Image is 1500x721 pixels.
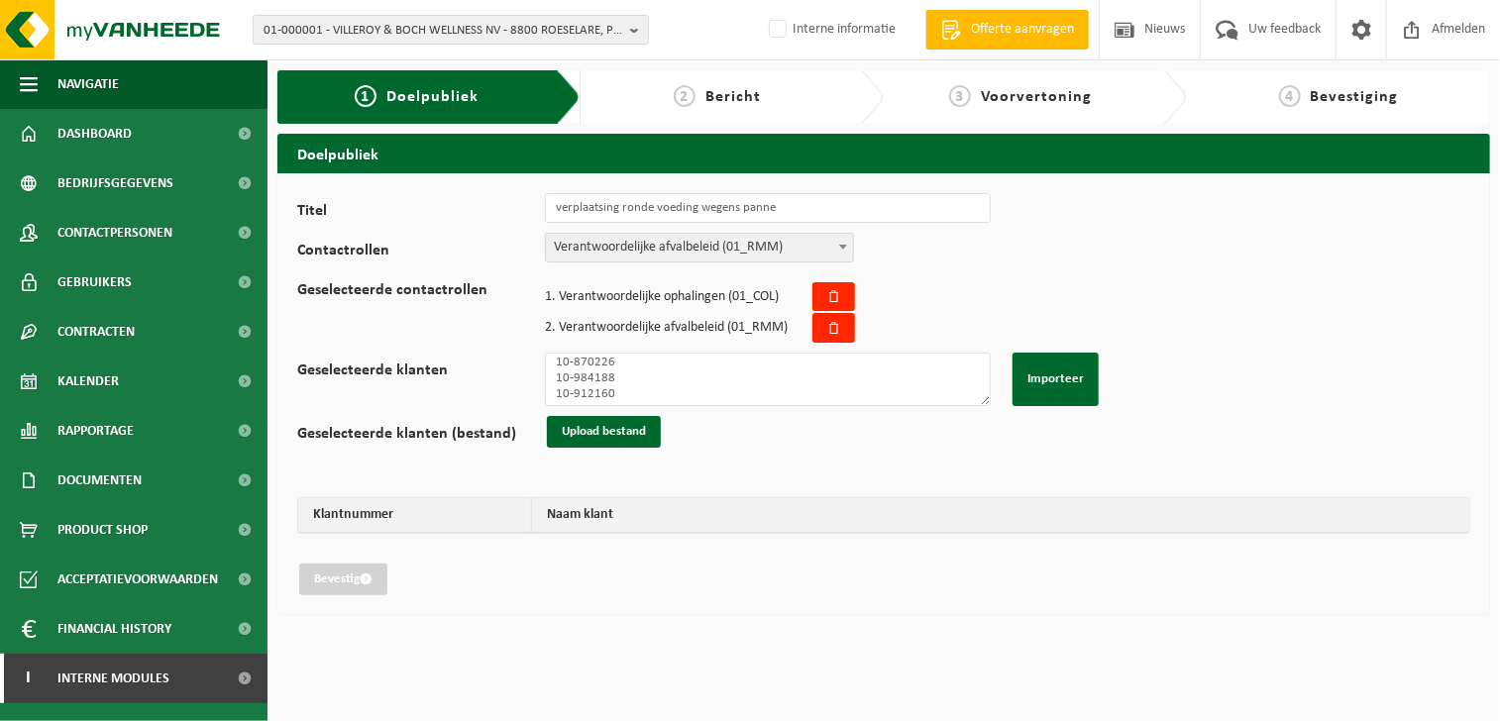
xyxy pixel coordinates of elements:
[1013,353,1099,406] button: Importeer
[532,498,1469,533] th: Naam klant
[297,362,545,406] label: Geselecteerde klanten
[57,257,132,307] span: Gebruikers
[57,59,119,109] span: Navigatie
[545,290,779,304] span: . Verantwoordelijke ophalingen (01_COL)
[545,289,552,304] span: 1
[297,243,545,262] label: Contactrollen
[297,282,545,343] label: Geselecteerde contactrollen
[966,20,1079,40] span: Offerte aanvragen
[57,158,173,208] span: Bedrijfsgegevens
[297,203,545,223] label: Titel
[253,15,649,45] button: 01-000001 - VILLEROY & BOCH WELLNESS NV - 8800 ROESELARE, POPULIERSTRAAT 1
[277,134,1490,172] h2: Doelpubliek
[298,498,532,533] th: Klantnummer
[57,109,132,158] span: Dashboard
[765,15,896,45] label: Interne informatie
[355,85,376,107] span: 1
[57,604,171,654] span: Financial History
[57,654,169,703] span: Interne modules
[547,416,661,448] button: Upload bestand
[57,208,172,257] span: Contactpersonen
[386,89,479,105] span: Doelpubliek
[57,456,142,505] span: Documenten
[57,505,148,555] span: Product Shop
[545,321,788,335] span: . Verantwoordelijke afvalbeleid (01_RMM)
[297,426,545,448] label: Geselecteerde klanten (bestand)
[1311,89,1399,105] span: Bevestiging
[264,16,622,46] span: 01-000001 - VILLEROY & BOCH WELLNESS NV - 8800 ROESELARE, POPULIERSTRAAT 1
[705,89,761,105] span: Bericht
[674,85,696,107] span: 2
[299,564,387,595] button: Bevestig
[545,233,854,262] span: Verantwoordelijke afvalbeleid (01_RMM)
[57,555,218,604] span: Acceptatievoorwaarden
[57,307,135,357] span: Contracten
[57,406,134,456] span: Rapportage
[1279,85,1301,107] span: 4
[57,357,119,406] span: Kalender
[981,89,1092,105] span: Voorvertoning
[20,654,38,703] span: I
[545,320,552,335] span: 2
[546,234,853,261] span: Verantwoordelijke afvalbeleid (01_RMM)
[925,10,1089,50] a: Offerte aanvragen
[949,85,971,107] span: 3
